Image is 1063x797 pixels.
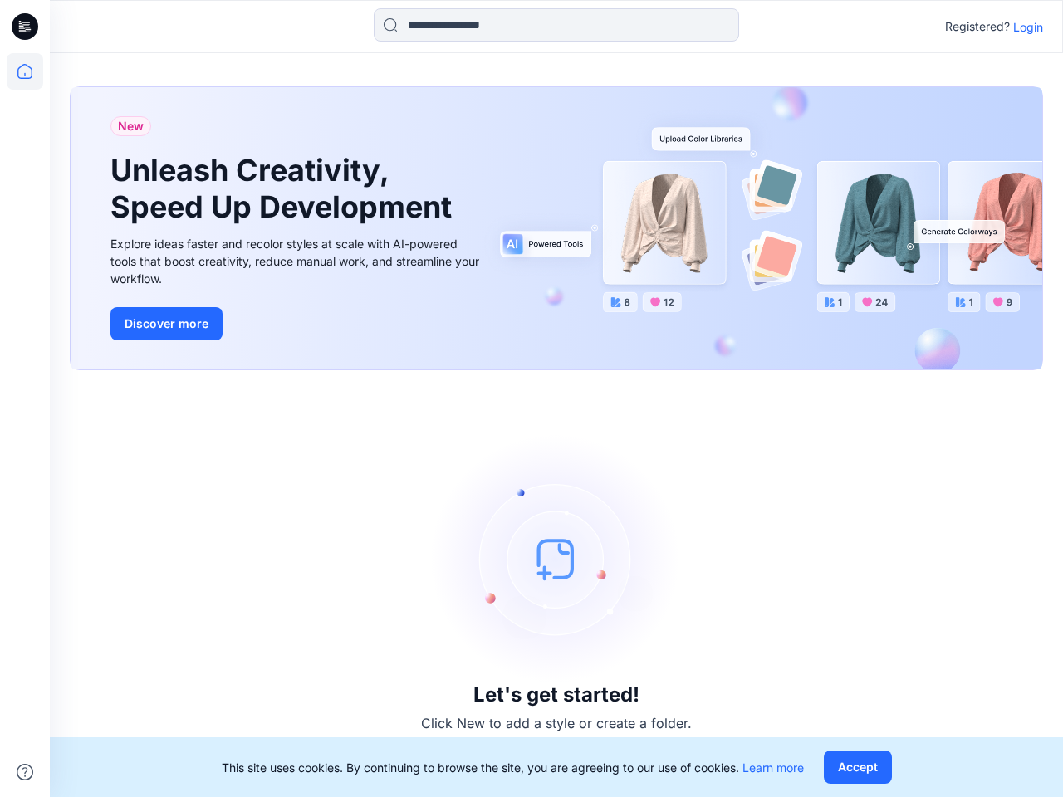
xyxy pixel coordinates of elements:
[421,713,692,733] p: Click New to add a style or create a folder.
[110,307,484,340] a: Discover more
[473,683,639,707] h3: Let's get started!
[110,307,223,340] button: Discover more
[742,760,804,775] a: Learn more
[432,434,681,683] img: empty-state-image.svg
[945,17,1010,37] p: Registered?
[118,116,144,136] span: New
[110,153,459,224] h1: Unleash Creativity, Speed Up Development
[110,235,484,287] div: Explore ideas faster and recolor styles at scale with AI-powered tools that boost creativity, red...
[824,751,892,784] button: Accept
[1013,18,1043,36] p: Login
[222,759,804,776] p: This site uses cookies. By continuing to browse the site, you are agreeing to our use of cookies.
